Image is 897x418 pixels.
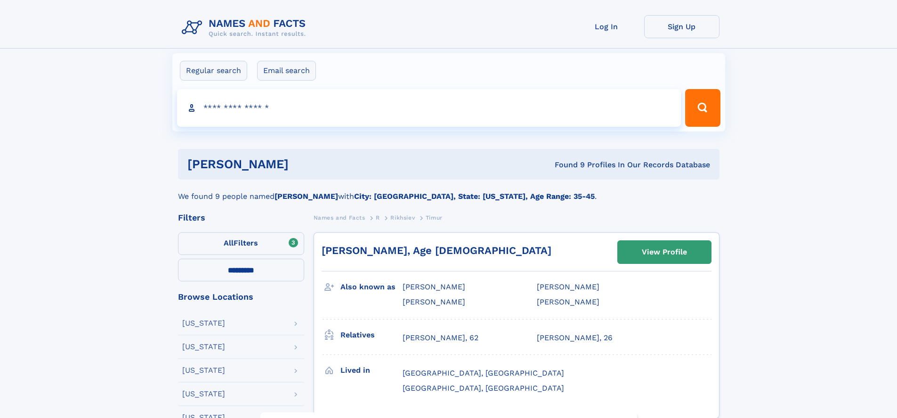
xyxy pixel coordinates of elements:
[537,333,613,343] a: [PERSON_NAME], 26
[182,390,225,398] div: [US_STATE]
[390,212,415,223] a: Rikhsiev
[354,192,595,201] b: City: [GEOGRAPHIC_DATA], State: [US_STATE], Age Range: 35-45
[178,180,719,202] div: We found 9 people named with .
[224,238,234,247] span: All
[340,279,403,295] h3: Also known as
[390,214,415,221] span: Rikhsiev
[177,89,681,127] input: search input
[182,343,225,351] div: [US_STATE]
[403,369,564,377] span: [GEOGRAPHIC_DATA], [GEOGRAPHIC_DATA]
[178,213,304,222] div: Filters
[178,293,304,301] div: Browse Locations
[642,241,687,263] div: View Profile
[537,297,599,306] span: [PERSON_NAME]
[180,61,247,81] label: Regular search
[376,214,380,221] span: R
[275,192,338,201] b: [PERSON_NAME]
[426,214,443,221] span: Timur
[322,245,551,256] a: [PERSON_NAME], Age [DEMOGRAPHIC_DATA]
[187,158,422,170] h1: [PERSON_NAME]
[403,333,478,343] a: [PERSON_NAME], 62
[685,89,720,127] button: Search Button
[618,241,711,263] a: View Profile
[178,15,314,41] img: Logo Names and Facts
[182,320,225,327] div: [US_STATE]
[314,212,365,223] a: Names and Facts
[340,362,403,378] h3: Lived in
[376,212,380,223] a: R
[403,282,465,291] span: [PERSON_NAME]
[537,282,599,291] span: [PERSON_NAME]
[569,15,644,38] a: Log In
[421,160,710,170] div: Found 9 Profiles In Our Records Database
[403,384,564,393] span: [GEOGRAPHIC_DATA], [GEOGRAPHIC_DATA]
[178,232,304,255] label: Filters
[403,297,465,306] span: [PERSON_NAME]
[182,367,225,374] div: [US_STATE]
[340,327,403,343] h3: Relatives
[257,61,316,81] label: Email search
[644,15,719,38] a: Sign Up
